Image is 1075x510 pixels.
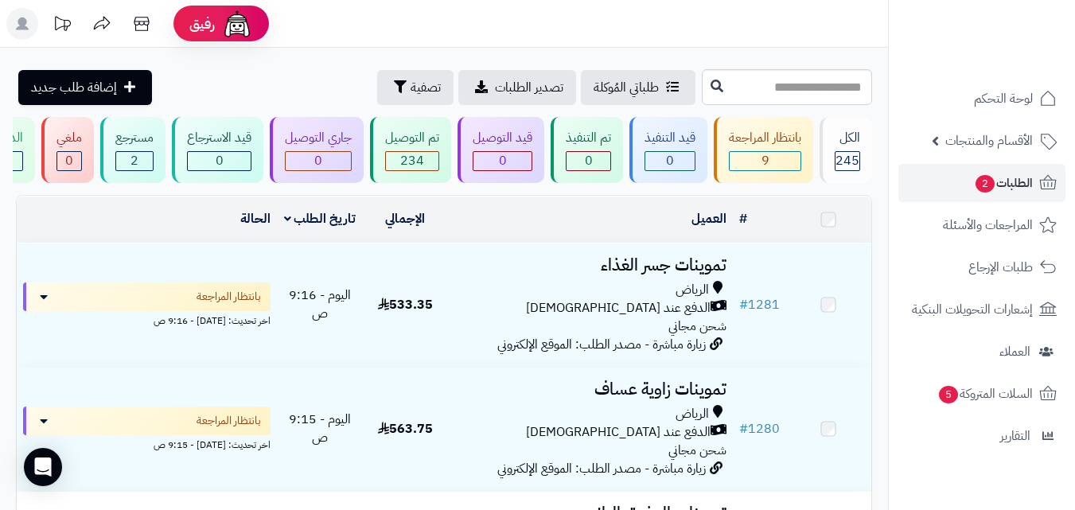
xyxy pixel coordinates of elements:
span: 234 [400,151,424,170]
span: شحن مجاني [668,441,726,460]
div: قيد التنفيذ [645,129,695,147]
span: # [739,295,748,314]
div: اخر تحديث: [DATE] - 9:16 ص [23,311,271,328]
a: تاريخ الطلب [284,209,356,228]
span: 563.75 [378,419,433,438]
div: تم التوصيل [385,129,439,147]
a: إشعارات التحويلات البنكية [898,290,1065,329]
div: 0 [645,152,695,170]
span: اليوم - 9:15 ص [289,410,351,447]
div: 9 [730,152,800,170]
a: جاري التوصيل 0 [267,117,367,183]
span: 245 [835,151,859,170]
h3: تموينات زاوية عساف [454,380,726,399]
span: الطلبات [974,172,1033,194]
a: قيد التنفيذ 0 [626,117,711,183]
a: العملاء [898,333,1065,371]
span: زيارة مباشرة - مصدر الطلب: الموقع الإلكتروني [497,459,706,478]
a: # [739,209,747,228]
a: المراجعات والأسئلة [898,206,1065,244]
span: شحن مجاني [668,317,726,336]
span: 0 [65,151,73,170]
span: المراجعات والأسئلة [943,214,1033,236]
a: الحالة [240,209,271,228]
a: قيد التوصيل 0 [454,117,547,183]
div: مسترجع [115,129,154,147]
a: مسترجع 2 [97,117,169,183]
span: تصفية [411,78,441,97]
a: الإجمالي [385,209,425,228]
span: السلات المتروكة [937,383,1033,405]
a: الطلبات2 [898,164,1065,202]
span: الأقسام والمنتجات [945,130,1033,152]
div: جاري التوصيل [285,129,352,147]
span: إشعارات التحويلات البنكية [912,298,1033,321]
a: #1281 [739,295,780,314]
a: تصدير الطلبات [458,70,576,105]
a: طلباتي المُوكلة [581,70,695,105]
span: 2 [976,175,995,193]
a: تحديثات المنصة [42,8,82,44]
span: 0 [499,151,507,170]
span: بانتظار المراجعة [197,413,261,429]
div: 2 [116,152,153,170]
span: لوحة التحكم [974,88,1033,110]
a: لوحة التحكم [898,80,1065,118]
div: قيد الاسترجاع [187,129,251,147]
div: الكل [835,129,860,147]
span: اليوم - 9:16 ص [289,286,351,323]
img: ai-face.png [221,8,253,40]
a: قيد الاسترجاع 0 [169,117,267,183]
span: 0 [666,151,674,170]
a: إضافة طلب جديد [18,70,152,105]
div: ملغي [56,129,82,147]
button: تصفية [377,70,454,105]
h3: تموينات جسر الغذاء [454,256,726,274]
span: 533.35 [378,295,433,314]
span: 0 [585,151,593,170]
a: بانتظار المراجعة 9 [711,117,816,183]
div: 0 [567,152,610,170]
span: التقارير [1000,425,1030,447]
span: إضافة طلب جديد [31,78,117,97]
span: 2 [130,151,138,170]
a: طلبات الإرجاع [898,248,1065,286]
span: 0 [314,151,322,170]
span: زيارة مباشرة - مصدر الطلب: الموقع الإلكتروني [497,335,706,354]
span: الدفع عند [DEMOGRAPHIC_DATA] [526,299,711,317]
a: السلات المتروكة5 [898,375,1065,413]
div: اخر تحديث: [DATE] - 9:15 ص [23,435,271,452]
span: 5 [939,386,958,403]
div: 0 [473,152,532,170]
div: قيد التوصيل [473,129,532,147]
div: 0 [57,152,81,170]
span: العملاء [999,341,1030,363]
a: التقارير [898,417,1065,455]
span: الدفع عند [DEMOGRAPHIC_DATA] [526,423,711,442]
span: طلبات الإرجاع [968,256,1033,278]
span: الرياض [676,281,709,299]
a: تم التنفيذ 0 [547,117,626,183]
a: العميل [691,209,726,228]
span: 9 [761,151,769,170]
div: بانتظار المراجعة [729,129,801,147]
span: طلباتي المُوكلة [594,78,659,97]
div: Open Intercom Messenger [24,448,62,486]
a: الكل245 [816,117,875,183]
span: # [739,419,748,438]
div: تم التنفيذ [566,129,611,147]
a: #1280 [739,419,780,438]
div: 0 [188,152,251,170]
div: 234 [386,152,438,170]
a: تم التوصيل 234 [367,117,454,183]
span: رفيق [189,14,215,33]
div: 0 [286,152,351,170]
a: ملغي 0 [38,117,97,183]
span: الرياض [676,405,709,423]
span: تصدير الطلبات [495,78,563,97]
span: 0 [216,151,224,170]
span: بانتظار المراجعة [197,289,261,305]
